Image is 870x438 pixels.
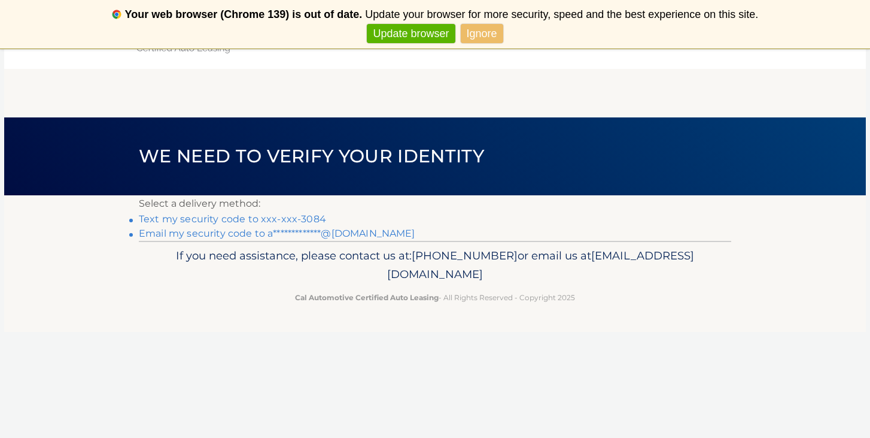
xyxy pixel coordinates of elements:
p: If you need assistance, please contact us at: or email us at [147,246,723,285]
a: Text my security code to xxx-xxx-3084 [139,213,326,225]
strong: Cal Automotive Certified Auto Leasing [295,293,439,302]
a: Ignore [461,24,503,44]
a: Update browser [367,24,455,44]
span: Update your browser for more security, speed and the best experience on this site. [365,8,758,20]
span: We need to verify your identity [139,145,484,167]
span: [PHONE_NUMBER] [412,249,518,262]
p: Select a delivery method: [139,195,731,212]
p: - All Rights Reserved - Copyright 2025 [147,291,723,304]
b: Your web browser (Chrome 139) is out of date. [125,8,363,20]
